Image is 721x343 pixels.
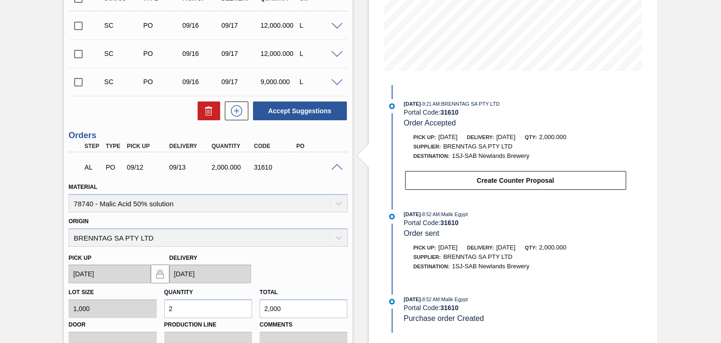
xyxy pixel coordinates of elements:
input: mm/dd/yyyy [169,265,251,283]
span: [DATE] [404,101,421,107]
div: 09/13/2025 [167,164,214,171]
div: 09/17/2025 [219,50,262,57]
div: Pick up [124,143,171,149]
div: 09/16/2025 [180,50,223,57]
div: New suggestion [220,101,248,120]
div: Suggestion Created [102,50,145,57]
div: Code [252,143,298,149]
div: 31610 [252,164,298,171]
span: Delivery: [467,245,494,250]
span: : Malik Egypt [440,296,468,302]
div: 09/17/2025 [219,78,262,86]
strong: 31610 [440,219,459,226]
h3: Orders [69,131,347,140]
span: - 8:52 AM [421,297,440,302]
label: Lot size [69,289,94,296]
div: 09/17/2025 [219,22,262,29]
span: Delivery: [467,134,494,140]
span: 1SJ-SAB Newlands Brewery [452,263,529,270]
div: Purchase order [141,22,184,29]
div: L [297,22,340,29]
div: Purchase order [103,164,124,171]
span: [DATE] [496,244,515,251]
span: 1SJ-SAB Newlands Brewery [452,152,529,159]
span: Order sent [404,229,439,237]
span: BRENNTAG SA PTY LTD [443,253,512,260]
p: AL [84,164,101,171]
div: 09/16/2025 [180,22,223,29]
div: Accept Suggestions [248,101,348,121]
input: mm/dd/yyyy [69,265,150,283]
span: [DATE] [404,296,421,302]
span: 2,000.000 [539,133,567,140]
span: - 8:52 AM [421,212,440,217]
span: [DATE] [496,133,515,140]
label: Comments [260,318,347,332]
label: Material [69,184,97,190]
span: Supplier: [414,144,441,149]
div: 12,000.000 [258,22,301,29]
span: Qty: [525,134,537,140]
div: Step [82,143,103,149]
div: Purchase order [141,78,184,86]
span: Destination: [414,264,450,269]
img: atual [389,214,395,219]
div: 12,000.000 [258,50,301,57]
div: Delivery [167,143,214,149]
span: Destination: [414,153,450,159]
span: BRENNTAG SA PTY LTD [443,143,512,150]
span: [DATE] [404,211,421,217]
label: Delivery [169,255,198,261]
span: [DATE] [438,244,458,251]
span: Order Accepted [404,119,456,127]
img: atual [389,103,395,109]
span: Qty: [525,245,537,250]
span: 2,000.000 [539,244,567,251]
span: Pick up: [414,245,436,250]
div: L [297,78,340,86]
div: 09/16/2025 [180,78,223,86]
label: Total [260,289,278,296]
div: Quantity [209,143,256,149]
img: locked [154,268,166,280]
div: Awaiting Load Composition [82,157,103,178]
strong: 31610 [440,304,459,312]
label: Production Line [164,318,252,332]
div: 2,000.000 [209,164,256,171]
img: atual [389,299,395,304]
div: Suggestion Created [102,78,145,86]
label: Origin [69,218,89,225]
div: Delete Suggestions [193,101,220,120]
span: Pick up: [414,134,436,140]
label: Quantity [164,289,193,296]
div: Portal Code: [404,219,627,226]
strong: 31610 [440,109,459,116]
button: locked [151,265,169,283]
button: Accept Suggestions [253,101,347,120]
span: : Malik Egypt [440,211,468,217]
span: - 9:21 AM [421,101,440,107]
span: Supplier: [414,254,441,260]
label: Door [69,318,156,332]
div: Purchase order [141,50,184,57]
div: PO [294,143,340,149]
div: Portal Code: [404,304,627,312]
div: Suggestion Created [102,22,145,29]
span: Purchase order Created [404,314,484,322]
label: Pick up [69,255,92,261]
button: Create Counter Proposal [405,171,626,190]
div: 09/12/2025 [124,164,171,171]
span: : BRENNTAG SA PTY LTD [440,101,500,107]
div: L [297,50,340,57]
div: Portal Code: [404,109,627,116]
div: 9,000.000 [258,78,301,86]
span: [DATE] [438,133,458,140]
div: Type [103,143,124,149]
